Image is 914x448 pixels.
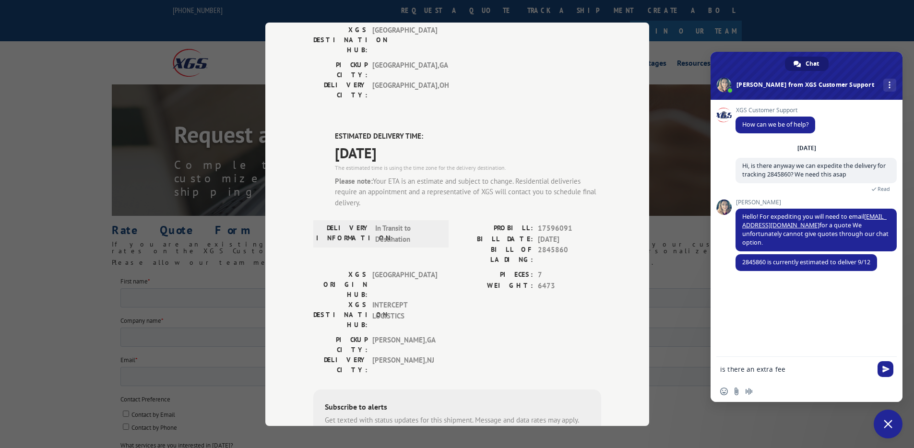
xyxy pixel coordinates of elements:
span: Contact by Phone [11,147,57,155]
span: [PERSON_NAME] , GA [372,335,437,355]
input: Supply Chain Integration [2,232,9,238]
div: [DATE] [797,145,816,151]
span: Send [878,361,893,377]
span: LTL, Truckload & Warehousing [11,322,90,330]
span: [PERSON_NAME] [736,199,897,206]
span: Warehousing [11,219,45,227]
label: DELIVERY CITY: [313,80,368,100]
span: Custom Cutting [11,245,51,253]
span: Destination Zip Code [341,353,395,361]
label: ESTIMATED DELIVERY TIME: [335,131,601,142]
label: PICKUP CITY: [313,335,368,355]
span: LTL & Warehousing [11,309,61,318]
input: Contact by Email [2,134,9,140]
span: [GEOGRAPHIC_DATA] , OH [372,80,437,100]
input: LTL Shipping [2,180,9,186]
span: Drayage [11,335,33,343]
span: [GEOGRAPHIC_DATA] [11,258,68,266]
div: Subscribe to alerts [325,401,590,415]
div: The estimated time is using the time zone for the delivery destination. [335,163,601,172]
input: Pick and Pack Solutions [2,271,9,277]
span: Account Number (if applicable) [341,40,423,48]
span: XGS Customer Support [736,107,815,114]
div: Your ETA is an estimate and subject to change. Residential deliveries require an appointment and ... [335,176,601,208]
label: BILL DATE: [457,234,533,245]
input: Custom Cutting [2,245,9,251]
span: 17596091 [538,223,601,234]
label: DELIVERY CITY: [313,355,368,375]
label: WEIGHT: [457,280,533,291]
span: Read [878,186,890,192]
span: Hello! For expediting you will need to email for a quote We unfortunately cannot give quotes thro... [742,212,889,247]
input: Drayage [2,335,9,342]
span: INTERCEPT LOGISTICS [372,300,437,330]
span: In Transit to Destination [375,223,440,245]
input: Truckload [2,193,9,199]
input: [GEOGRAPHIC_DATA] [2,258,9,264]
span: 7 [538,270,601,281]
input: Buyer [2,283,9,290]
label: XGS DESTINATION HUB: [313,25,368,55]
span: Audio message [745,388,753,395]
span: [DATE] [538,234,601,245]
span: 6473 [538,280,601,291]
label: BILL OF LADING: [457,245,533,265]
label: PICKUP CITY: [313,60,368,80]
div: More channels [883,79,896,92]
span: 2845860 is currently estimated to deliver 9/12 [742,258,870,266]
span: Phone number [341,79,380,87]
span: How can we be of help? [742,120,808,129]
span: [GEOGRAPHIC_DATA] , GA [372,60,437,80]
div: Close chat [874,410,902,438]
span: Truckload [11,193,36,201]
input: LTL & Warehousing [2,309,9,316]
label: XGS DESTINATION HUB: [313,300,368,330]
span: [PERSON_NAME] , NJ [372,355,437,375]
a: [EMAIL_ADDRESS][DOMAIN_NAME] [742,212,887,229]
label: PROBILL: [457,223,533,234]
strong: Please note: [335,176,373,185]
span: Contact by Email [11,134,55,142]
input: Warehousing [2,219,9,225]
input: Expedited Shipping [2,206,9,212]
input: Contact by Phone [2,147,9,153]
span: Expedited Shipping [11,206,62,214]
span: Insert an emoji [720,388,728,395]
span: [GEOGRAPHIC_DATA] [372,25,437,55]
span: [GEOGRAPHIC_DATA] [372,270,437,300]
label: PIECES: [457,270,533,281]
label: XGS ORIGIN HUB: [313,270,368,300]
div: Chat [785,57,829,71]
span: Send a file [733,388,740,395]
span: 2845860 [538,245,601,265]
span: Buyer [11,283,26,292]
span: LTL Shipping [11,180,44,188]
textarea: Compose your message... [720,365,872,374]
input: LTL, Truckload & Warehousing [2,322,9,329]
span: [DATE] [335,141,601,163]
label: DELIVERY INFORMATION: [316,223,370,245]
input: Enter your Zip or Postal Code [341,364,678,383]
span: Pick and Pack Solutions [11,271,72,279]
span: Total Operations [11,296,53,305]
span: Supply Chain Integration [11,232,75,240]
span: Hi, is there anyway we can expedite the delivery for tracking 2845860? We need this asap [742,162,886,178]
span: Last name [341,0,368,9]
div: Get texted with status updates for this shipment. Message and data rates may apply. Message frequ... [325,415,590,436]
span: Chat [806,57,819,71]
input: Total Operations [2,296,9,303]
